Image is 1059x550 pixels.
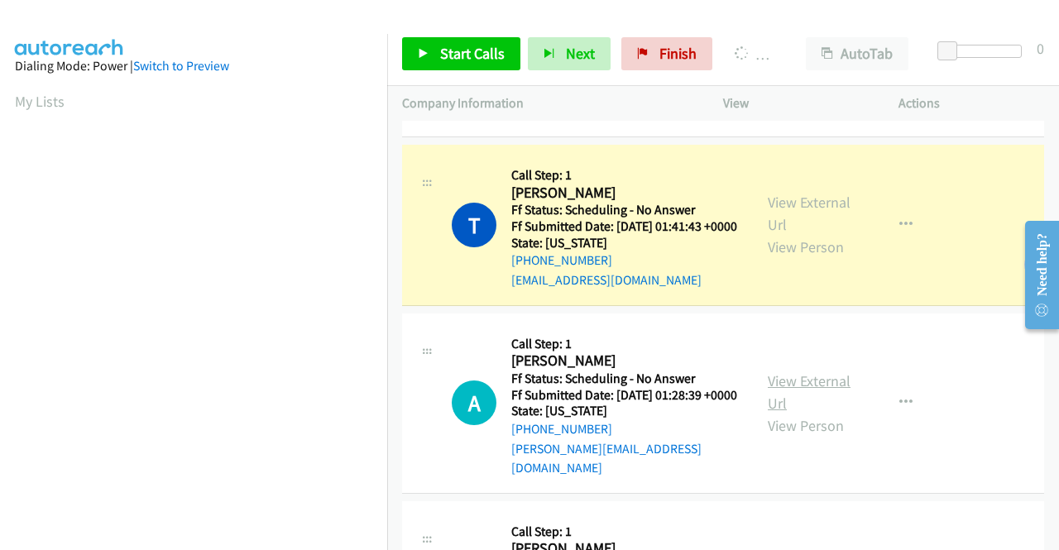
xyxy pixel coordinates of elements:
span: Next [566,44,595,63]
h5: Ff Status: Scheduling - No Answer [511,202,737,218]
iframe: Resource Center [1012,209,1059,341]
h2: [PERSON_NAME] [511,184,732,203]
a: Switch to Preview [133,58,229,74]
h5: Ff Submitted Date: [DATE] 01:41:43 +0000 [511,218,737,235]
p: Dialing [PERSON_NAME] [735,43,776,65]
a: Start Calls [402,37,520,70]
h2: [PERSON_NAME] [511,352,732,371]
a: My Lists [15,92,65,111]
a: View Person [768,416,844,435]
button: Next [528,37,611,70]
p: Company Information [402,93,693,113]
a: View External Url [768,193,851,234]
a: [PERSON_NAME][EMAIL_ADDRESS][DOMAIN_NAME] [511,441,702,476]
h5: Ff Status: Scheduling - No Answer [511,371,738,387]
a: View External Url [768,371,851,413]
h5: Call Step: 1 [511,167,737,184]
h5: Ff Submitted Date: [DATE] 01:28:39 +0000 [511,387,738,404]
a: View Person [768,237,844,256]
h1: A [452,380,496,425]
a: [EMAIL_ADDRESS][DOMAIN_NAME] [511,272,702,288]
a: [PHONE_NUMBER] [511,421,612,437]
div: Dialing Mode: Power | [15,56,372,76]
h5: State: [US_STATE] [511,235,737,251]
div: The call is yet to be attempted [452,380,496,425]
h5: Call Step: 1 [511,336,738,352]
div: Delay between calls (in seconds) [946,45,1022,58]
h1: T [452,203,496,247]
a: [PHONE_NUMBER] [511,252,612,268]
a: Finish [621,37,712,70]
p: View [723,93,869,113]
span: Start Calls [440,44,505,63]
p: Actions [898,93,1044,113]
h5: State: [US_STATE] [511,403,738,419]
h5: Call Step: 1 [511,524,737,540]
button: AutoTab [806,37,908,70]
div: 0 [1037,37,1044,60]
span: Finish [659,44,697,63]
